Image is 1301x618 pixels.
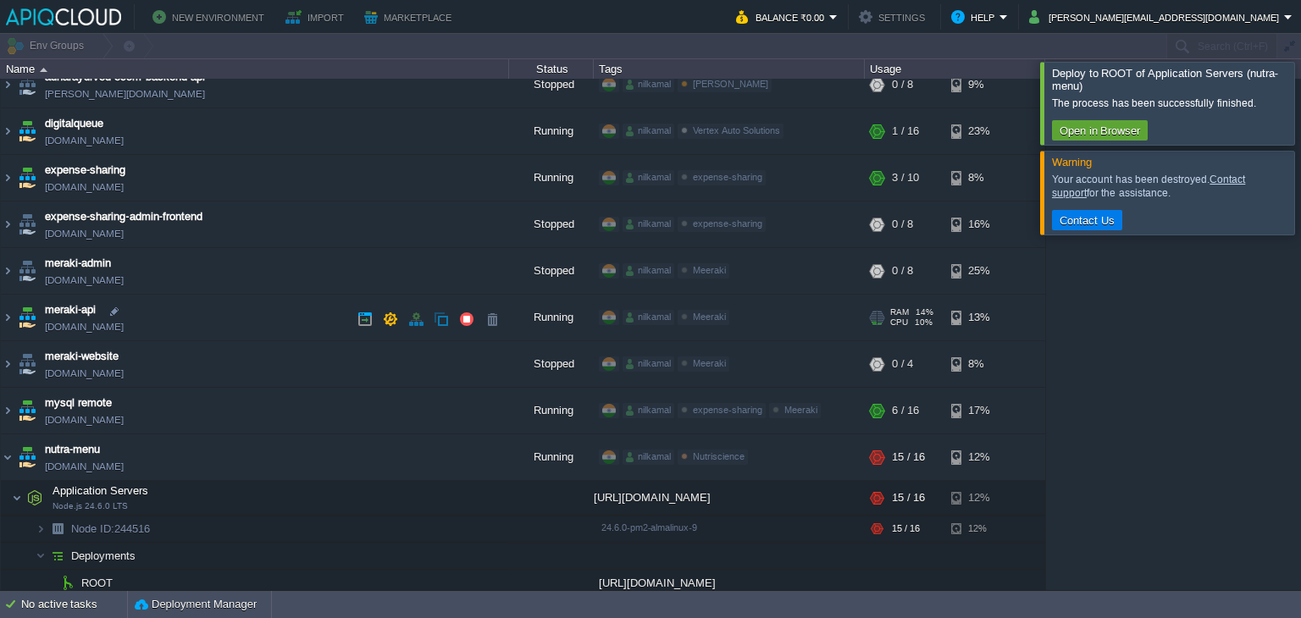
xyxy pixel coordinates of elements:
[69,552,138,566] a: Deployments
[892,345,913,390] div: 0 / 4
[892,158,919,204] div: 3 / 10
[6,8,121,25] img: APIQCloud
[12,484,22,518] img: AMDAwAAAACH5BAEAAAAALAAAAAABAAEAAAICRAEAOw==
[623,267,674,282] div: nilkamal
[623,220,674,235] div: nilkamal
[364,7,457,27] button: Marketplace
[892,205,913,251] div: 0 / 8
[45,322,124,339] a: [DOMAIN_NAME]
[601,526,697,536] span: 24.6.0-pm2-almalinux-9
[1052,67,1278,92] span: Deploy to ROOT of Application Servers (nutra-menu)
[623,453,674,468] div: nilkamal
[51,488,151,500] a: Application ServersNode.js 24.6.0 LTS
[1052,156,1092,168] span: Warning
[45,229,124,246] a: [DOMAIN_NAME]
[45,444,100,461] span: nutra-menu
[623,406,674,422] div: nilkamal
[45,182,124,199] a: [DOMAIN_NAME]
[36,546,46,572] img: AMDAwAAAACH5BAEAAAAALAAAAAABAAEAAAICRAEAOw==
[45,135,124,152] a: [DOMAIN_NAME]
[135,596,257,613] button: Deployment Manager
[15,298,39,344] img: AMDAwAAAACH5BAEAAAAALAAAAAABAAEAAAICRAEAOw==
[693,175,762,185] span: expense-sharing
[951,298,1006,344] div: 13%
[890,311,909,321] span: RAM
[45,275,124,292] a: [DOMAIN_NAME]
[46,519,69,545] img: AMDAwAAAACH5BAEAAAAALAAAAAABAAEAAAICRAEAOw==
[693,455,745,465] span: Nutriscience
[15,391,39,437] img: AMDAwAAAACH5BAEAAAAALAAAAAABAAEAAAICRAEAOw==
[69,525,152,539] span: 244516
[1052,173,1290,200] div: Your account has been destroyed. for the assistance.
[69,525,152,539] a: Node ID:244516
[951,484,1006,518] div: 12%
[509,391,594,437] div: Running
[1,205,14,251] img: AMDAwAAAACH5BAEAAAAALAAAAAABAAEAAAICRAEAOw==
[45,368,124,385] a: [DOMAIN_NAME]
[509,298,594,344] div: Running
[46,546,69,572] img: AMDAwAAAACH5BAEAAAAALAAAAAABAAEAAAICRAEAOw==
[45,119,103,135] a: digitalqueue
[45,351,119,368] span: meraki-website
[509,345,594,390] div: Stopped
[23,484,47,518] img: AMDAwAAAACH5BAEAAAAALAAAAAABAAEAAAICRAEAOw==
[892,112,919,157] div: 1 / 16
[866,59,1044,79] div: Usage
[71,526,114,538] span: Node ID:
[951,158,1006,204] div: 8%
[152,7,269,27] button: New Environment
[915,321,933,331] span: 10%
[15,251,39,297] img: AMDAwAAAACH5BAEAAAAALAAAAAABAAEAAAICRAEAOw==
[45,305,96,322] a: meraki-api
[951,7,999,27] button: Help
[951,519,1006,545] div: 12%
[51,487,151,501] span: Application Servers
[15,65,39,111] img: AMDAwAAAACH5BAEAAAAALAAAAAABAAEAAAICRAEAOw==
[1,345,14,390] img: AMDAwAAAACH5BAEAAAAALAAAAAABAAEAAAICRAEAOw==
[15,158,39,204] img: AMDAwAAAACH5BAEAAAAALAAAAAABAAEAAAICRAEAOw==
[45,461,124,478] a: [DOMAIN_NAME]
[951,65,1006,111] div: 9%
[15,112,39,157] img: AMDAwAAAACH5BAEAAAAALAAAAAABAAEAAAICRAEAOw==
[1029,7,1284,27] button: [PERSON_NAME][EMAIL_ADDRESS][DOMAIN_NAME]
[45,165,125,182] a: expense-sharing
[951,112,1006,157] div: 23%
[15,205,39,251] img: AMDAwAAAACH5BAEAAAAALAAAAAABAAEAAAICRAEAOw==
[1,158,14,204] img: AMDAwAAAACH5BAEAAAAALAAAAAABAAEAAAICRAEAOw==
[46,573,56,599] img: AMDAwAAAACH5BAEAAAAALAAAAAABAAEAAAICRAEAOw==
[693,129,780,139] span: Vertex Auto Solutions
[45,415,124,432] span: [DOMAIN_NAME]
[1,438,14,483] img: AMDAwAAAACH5BAEAAAAALAAAAAABAAEAAAICRAEAOw==
[510,59,593,79] div: Status
[1,251,14,297] img: AMDAwAAAACH5BAEAAAAALAAAAAABAAEAAAICRAEAOw==
[951,438,1006,483] div: 12%
[951,345,1006,390] div: 8%
[693,222,762,232] span: expense-sharing
[45,212,202,229] a: expense-sharing-admin-frontend
[859,7,930,27] button: Settings
[1,112,14,157] img: AMDAwAAAACH5BAEAAAAALAAAAAABAAEAAAICRAEAOw==
[45,89,205,106] a: [PERSON_NAME][DOMAIN_NAME]
[736,7,829,27] button: Balance ₹0.00
[45,258,111,275] span: meraki-admin
[80,579,115,593] a: ROOT
[1055,123,1145,138] button: Open in Browser
[1,391,14,437] img: AMDAwAAAACH5BAEAAAAALAAAAAABAAEAAAICRAEAOw==
[45,398,112,415] span: mysql remote
[40,68,47,72] img: AMDAwAAAACH5BAEAAAAALAAAAAABAAEAAAICRAEAOw==
[21,591,127,618] div: No active tasks
[285,7,349,27] button: Import
[623,360,674,375] div: nilkamal
[509,251,594,297] div: Stopped
[693,361,726,372] span: Meeraki
[509,438,594,483] div: Running
[623,313,674,328] div: nilkamal
[36,519,46,545] img: AMDAwAAAACH5BAEAAAAALAAAAAABAAEAAAICRAEAOw==
[1055,212,1120,228] button: Contact Us
[45,72,205,89] a: adharayurved-ecom-backend-api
